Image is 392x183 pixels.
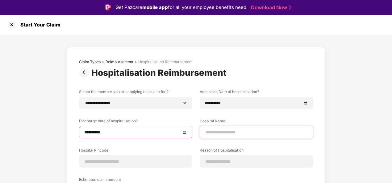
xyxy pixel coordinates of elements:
[17,22,60,28] div: Start Your Claim
[79,148,192,155] label: Hospital Pincode
[289,4,291,11] img: Stroke
[79,89,192,97] label: Select the member you are applying this claim for ?
[102,59,104,64] div: >
[79,118,192,126] label: Discharge date of hospitalisation?
[200,118,313,126] label: Hospital Name
[251,4,290,11] a: Download Now
[115,4,246,11] div: Get Pazcare for all your employee benefits need
[142,4,168,10] strong: mobile app
[79,67,91,77] img: svg+xml;base64,PHN2ZyBpZD0iUHJldi0zMngzMiIgeG1sbnM9Imh0dHA6Ly93d3cudzMub3JnLzIwMDAvc3ZnIiB3aWR0aD...
[135,59,137,64] div: >
[79,59,101,64] div: Claim Types
[200,148,313,155] label: Reason of Hospitalisation
[106,59,133,64] div: Reimbursement
[105,4,111,10] img: Logo
[200,89,313,97] label: Admission Date of hospitalisation?
[138,59,193,64] div: Hospitalisation Reimbursement
[91,67,229,78] div: Hospitalisation Reimbursement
